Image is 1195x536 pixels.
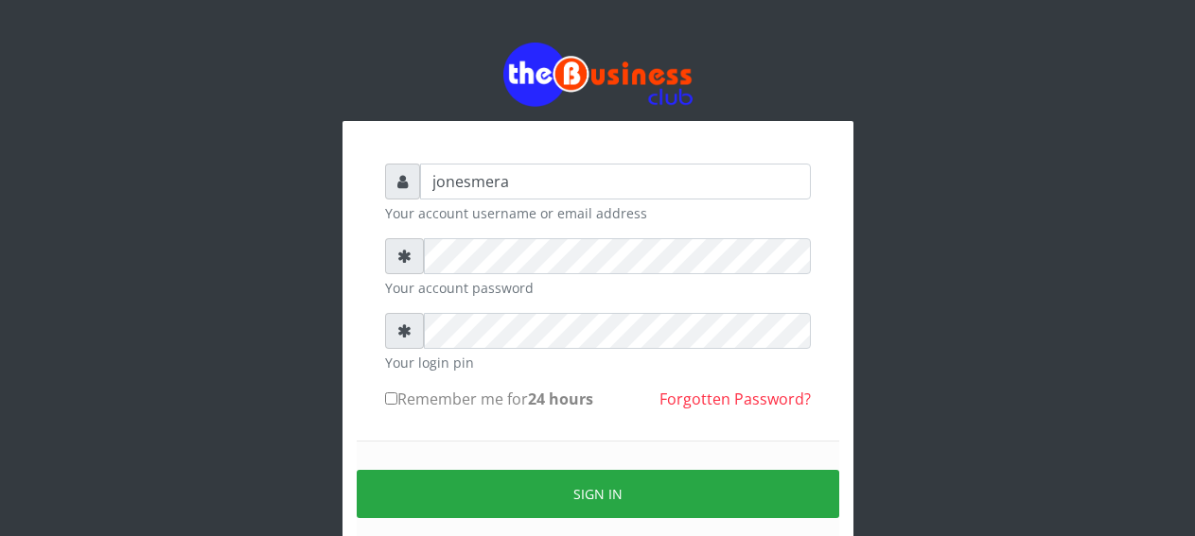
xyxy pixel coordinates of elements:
[385,203,811,223] small: Your account username or email address
[420,164,811,199] input: Username or email address
[659,389,811,409] a: Forgotten Password?
[385,278,811,298] small: Your account password
[357,470,839,518] button: Sign in
[385,392,397,405] input: Remember me for24 hours
[385,353,811,372] small: Your login pin
[528,389,593,409] b: 24 hours
[385,388,593,410] label: Remember me for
